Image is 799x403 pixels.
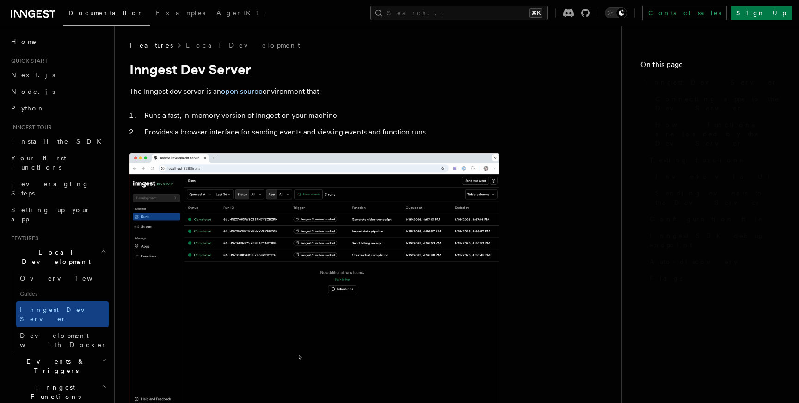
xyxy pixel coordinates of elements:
span: Quick start [7,57,48,65]
span: Connecting apps to the Dev Server [655,94,781,113]
a: Testing functions [646,152,781,168]
span: Inngest Functions [7,383,100,401]
span: Overview [20,275,115,282]
li: Runs a fast, in-memory version of Inngest on your machine [141,109,499,122]
h4: On this page [640,59,781,74]
button: Search...⌘K [370,6,548,20]
li: Provides a browser interface for sending events and viewing events and function runs [141,126,499,139]
span: Local Development [7,248,101,266]
a: Documentation [63,3,150,26]
a: Contact sales [642,6,727,20]
span: Auto-discovery [650,257,738,266]
a: Overview [16,270,109,287]
a: Configuration file [646,211,781,227]
div: Local Development [7,270,109,353]
span: Configuration file [650,214,763,224]
span: How functions are loaded by the Dev Server [655,120,781,148]
span: Events & Triggers [7,357,101,375]
span: Python [11,104,45,112]
a: Inngest Dev Server [640,74,781,91]
a: Your first Functions [7,150,109,176]
p: The Inngest dev server is an environment that: [129,85,499,98]
a: Inngest SDK debug endpoint [646,227,781,253]
a: Flags [646,270,781,287]
a: Connecting apps to the Dev Server [651,91,781,116]
a: open source [221,87,263,96]
span: Node.js [11,88,55,95]
span: Inngest tour [7,124,52,131]
a: Development with Docker [16,327,109,353]
span: Install the SDK [11,138,107,145]
a: Install the SDK [7,133,109,150]
span: Documentation [68,9,145,17]
a: Examples [150,3,211,25]
a: AgentKit [211,3,271,25]
a: Sign Up [731,6,792,20]
span: AgentKit [216,9,265,17]
a: Node.js [7,83,109,100]
span: Examples [156,9,205,17]
a: Home [7,33,109,50]
a: How functions are loaded by the Dev Server [651,116,781,152]
span: Inngest SDK debug endpoint [650,231,781,250]
a: Auto-discovery [646,253,781,270]
span: Inngest Dev Server [644,78,777,87]
button: Local Development [7,244,109,270]
a: Sending events to the Dev Server [651,185,781,211]
span: Inngest Dev Server [20,306,99,323]
a: Python [7,100,109,116]
span: Flags [650,274,682,283]
span: Sending events to the Dev Server [655,189,781,207]
a: Inngest Dev Server [16,301,109,327]
kbd: ⌘K [529,8,542,18]
span: Leveraging Steps [11,180,89,197]
button: Toggle dark mode [605,7,627,18]
button: Events & Triggers [7,353,109,379]
span: Features [7,235,38,242]
span: Next.js [11,71,55,79]
span: Development with Docker [20,332,107,348]
a: Leveraging Steps [7,176,109,201]
span: Testing functions [650,155,743,165]
a: Invoke via UI [651,168,781,185]
h1: Inngest Dev Server [129,61,499,78]
span: Home [11,37,37,46]
span: Features [129,41,173,50]
span: Guides [16,287,109,301]
span: Your first Functions [11,154,66,171]
a: Local Development [186,41,300,50]
a: Next.js [7,67,109,83]
span: Invoke via UI [655,172,778,181]
span: Setting up your app [11,206,91,223]
a: Setting up your app [7,201,109,227]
